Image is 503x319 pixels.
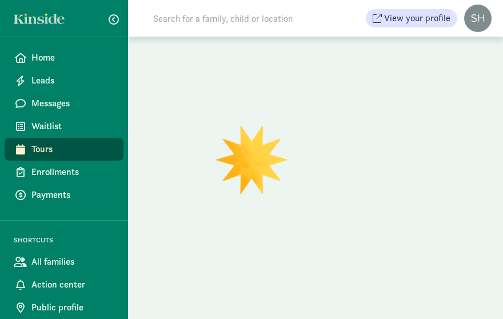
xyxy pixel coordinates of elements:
[31,119,114,133] span: Waitlist
[384,11,450,25] span: View your profile
[5,69,123,92] a: Leads
[146,7,366,30] input: Search for a family, child or location
[31,188,114,202] span: Payments
[5,138,123,161] a: Tours
[31,165,114,179] span: Enrollments
[5,92,123,115] a: Messages
[5,46,123,69] a: Home
[31,255,114,269] span: All families
[5,296,123,319] a: Public profile
[31,74,114,87] span: Leads
[5,273,123,296] a: Action center
[31,301,114,314] span: Public profile
[446,264,503,319] iframe: Chat Widget
[31,97,114,110] span: Messages
[31,51,114,65] span: Home
[5,115,123,138] a: Waitlist
[366,9,457,27] button: View your profile
[5,250,123,273] a: All families
[5,161,123,184] a: Enrollments
[5,184,123,206] a: Payments
[31,278,114,292] span: Action center
[31,142,114,156] span: Tours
